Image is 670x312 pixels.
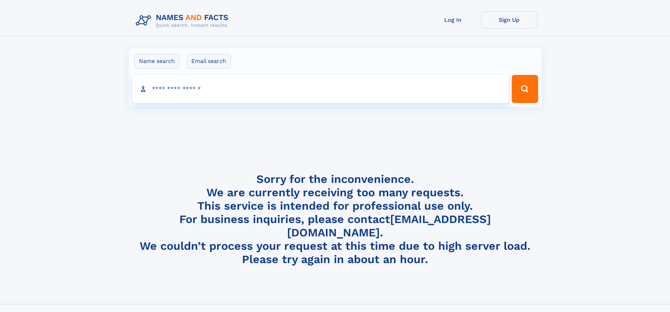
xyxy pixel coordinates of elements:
[133,172,537,266] h4: Sorry for the inconvenience. We are currently receiving too many requests. This service is intend...
[133,11,234,30] img: Logo Names and Facts
[132,75,509,103] input: search input
[134,54,179,69] label: Name search
[425,11,481,28] a: Log In
[481,11,537,28] a: Sign Up
[512,75,538,103] button: Search Button
[187,54,231,69] label: Email search
[287,212,491,239] a: [EMAIL_ADDRESS][DOMAIN_NAME]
